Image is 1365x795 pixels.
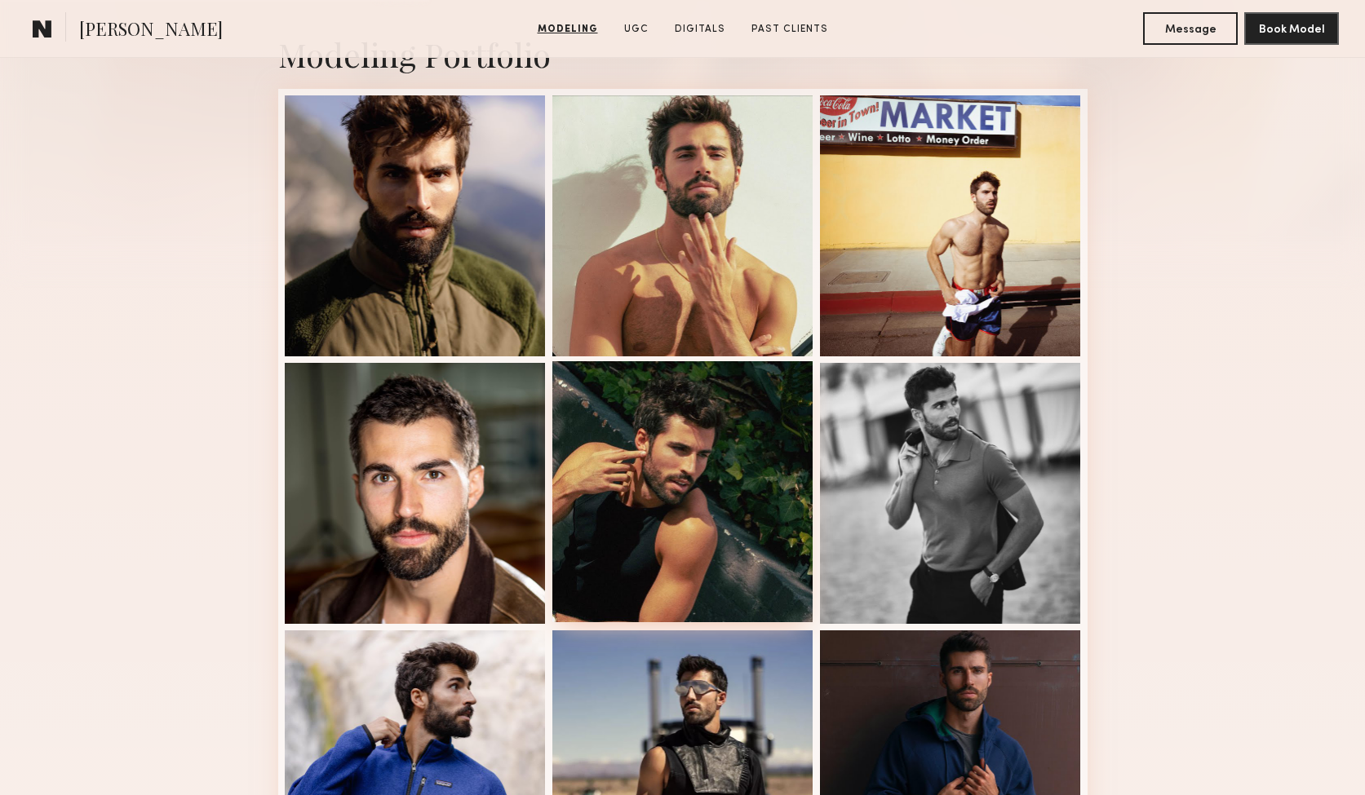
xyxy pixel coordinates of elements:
[1244,12,1339,45] button: Book Model
[79,16,223,45] span: [PERSON_NAME]
[531,22,605,37] a: Modeling
[1244,21,1339,35] a: Book Model
[1143,12,1238,45] button: Message
[618,22,655,37] a: UGC
[668,22,732,37] a: Digitals
[745,22,835,37] a: Past Clients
